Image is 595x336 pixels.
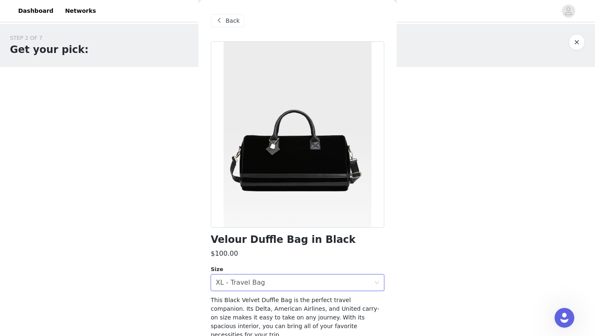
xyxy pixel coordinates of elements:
[211,249,238,259] h3: $100.00
[10,34,88,42] div: STEP 2 OF 7
[216,275,265,290] div: XL - Travel Bag
[211,234,356,245] h1: Velour Duffle Bag in Black
[10,42,88,57] h1: Get your pick:
[13,2,58,20] a: Dashboard
[564,5,572,18] div: avatar
[60,2,101,20] a: Networks
[555,308,574,328] iframe: Intercom live chat
[211,265,384,274] div: Size
[226,17,240,25] span: Back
